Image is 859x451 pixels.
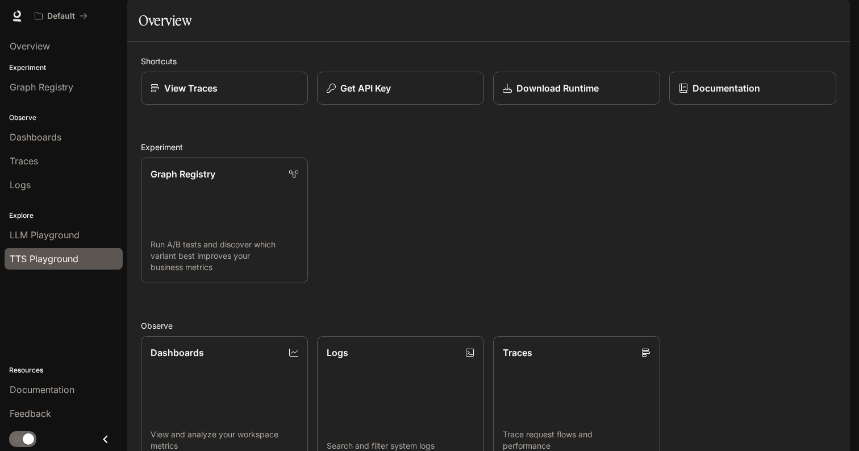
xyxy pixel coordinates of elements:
[151,346,204,359] p: Dashboards
[669,72,836,105] a: Documentation
[493,72,660,105] a: Download Runtime
[30,5,93,27] button: All workspaces
[516,81,599,95] p: Download Runtime
[340,81,391,95] p: Get API Key
[151,239,298,273] p: Run A/B tests and discover which variant best improves your business metrics
[141,55,836,67] h2: Shortcuts
[151,167,215,181] p: Graph Registry
[139,9,191,32] h1: Overview
[141,141,836,153] h2: Experiment
[141,72,308,105] a: View Traces
[141,320,836,332] h2: Observe
[503,346,532,359] p: Traces
[141,158,308,283] a: Graph RegistryRun A/B tests and discover which variant best improves your business metrics
[317,72,484,105] button: Get API Key
[164,81,218,95] p: View Traces
[693,81,760,95] p: Documentation
[327,346,348,359] p: Logs
[47,11,75,21] p: Default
